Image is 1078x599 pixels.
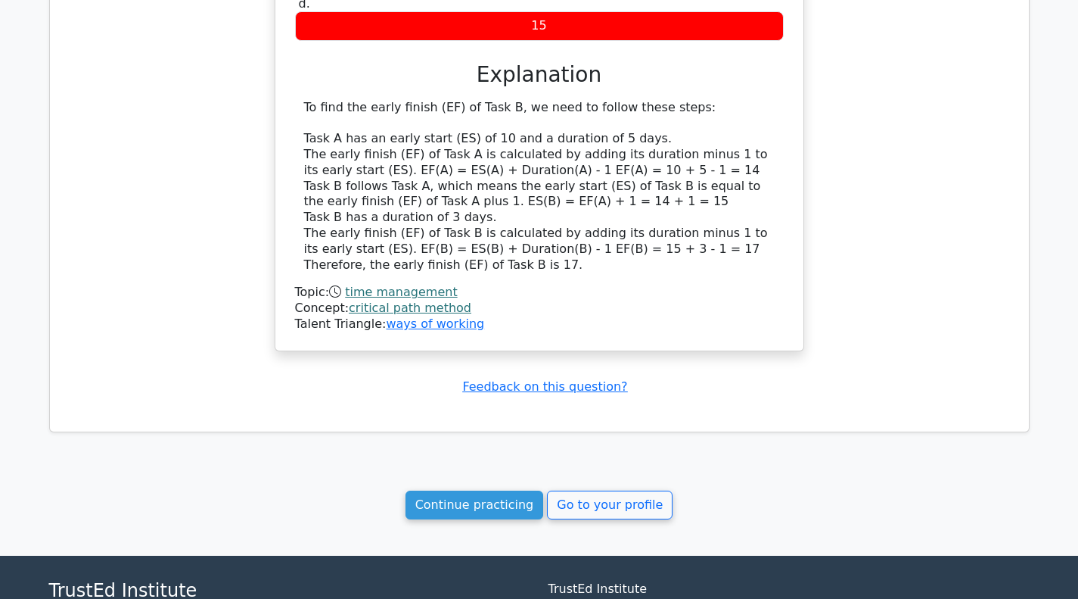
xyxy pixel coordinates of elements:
div: 15 [295,11,784,41]
a: critical path method [349,301,471,315]
div: Concept: [295,301,784,317]
a: Go to your profile [547,491,673,519]
a: ways of working [386,317,484,331]
a: time management [345,285,457,299]
a: Continue practicing [405,491,544,519]
div: To find the early finish (EF) of Task B, we need to follow these steps: Task A has an early start... [304,100,775,273]
div: Talent Triangle: [295,285,784,332]
h3: Explanation [304,62,775,88]
div: Topic: [295,285,784,301]
a: Feedback on this question? [462,379,627,394]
